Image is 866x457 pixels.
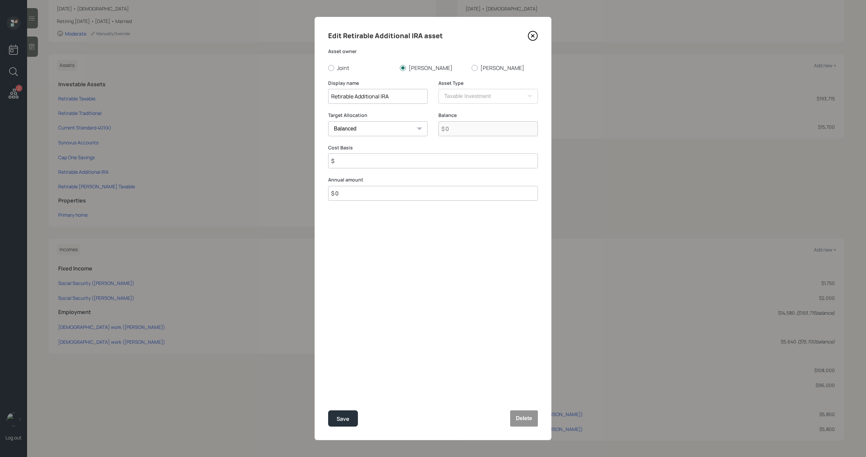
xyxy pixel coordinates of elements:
label: Display name [328,80,428,87]
label: Annual amount [328,176,538,183]
button: Delete [510,410,538,427]
div: Save [337,414,349,424]
label: Target Allocation [328,112,428,119]
label: [PERSON_NAME] [400,64,466,72]
label: Asset Type [438,80,538,87]
label: Cost Basis [328,144,538,151]
label: [PERSON_NAME] [472,64,538,72]
label: Balance [438,112,538,119]
h4: Edit Retirable Additional IRA asset [328,30,443,41]
button: Save [328,410,358,427]
label: Asset owner [328,48,538,55]
label: Joint [328,64,394,72]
